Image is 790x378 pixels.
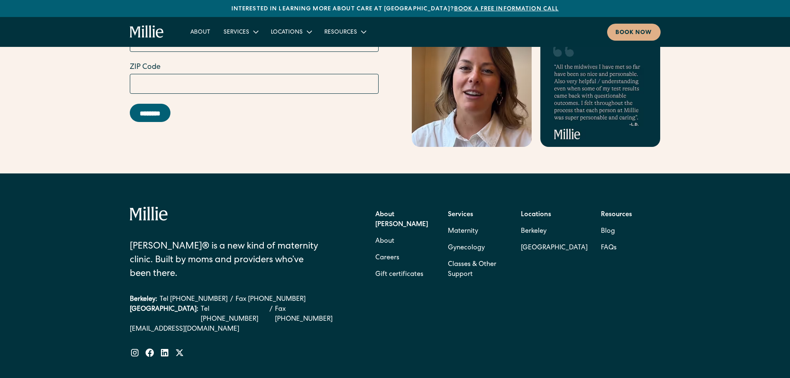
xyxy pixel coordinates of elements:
[224,28,249,37] div: Services
[130,240,325,281] div: [PERSON_NAME]® is a new kind of maternity clinic. Built by moms and providers who’ve been there.
[375,233,394,250] a: About
[448,212,473,218] strong: Services
[324,28,357,37] div: Resources
[130,295,157,305] div: Berkeley:
[601,212,632,218] strong: Resources
[130,25,164,39] a: home
[448,223,478,240] a: Maternity
[454,6,559,12] a: Book a free information call
[521,240,588,256] a: [GEOGRAPHIC_DATA]
[521,223,588,240] a: Berkeley
[130,305,198,324] div: [GEOGRAPHIC_DATA]:
[130,62,379,73] label: ZIP Code
[217,25,264,39] div: Services
[160,295,228,305] a: Tel [PHONE_NUMBER]
[270,305,272,324] div: /
[236,295,306,305] a: Fax [PHONE_NUMBER]
[230,295,233,305] div: /
[130,324,344,334] a: [EMAIL_ADDRESS][DOMAIN_NAME]
[375,212,428,228] strong: About [PERSON_NAME]
[607,24,661,41] a: Book now
[264,25,318,39] div: Locations
[601,223,615,240] a: Blog
[448,240,485,256] a: Gynecology
[201,305,267,324] a: Tel [PHONE_NUMBER]
[184,25,217,39] a: About
[318,25,372,39] div: Resources
[448,256,508,283] a: Classes & Other Support
[601,240,617,256] a: FAQs
[521,212,551,218] strong: Locations
[375,250,399,266] a: Careers
[275,305,343,324] a: Fax [PHONE_NUMBER]
[615,29,652,37] div: Book now
[375,266,423,283] a: Gift certificates
[271,28,303,37] div: Locations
